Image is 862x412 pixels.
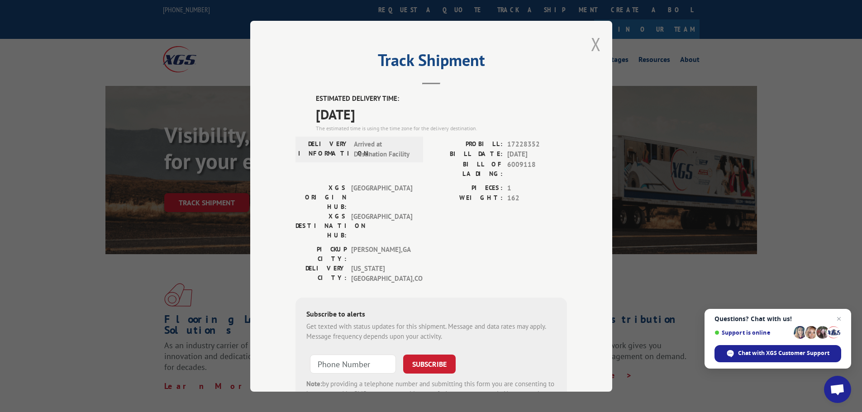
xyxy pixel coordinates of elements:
span: [DATE] [507,149,567,160]
span: Arrived at Destination Facility [354,139,415,159]
button: Close modal [591,32,601,56]
div: Open chat [824,376,851,403]
label: DELIVERY CITY: [295,263,347,284]
label: DELIVERY INFORMATION: [298,139,349,159]
span: Chat with XGS Customer Support [738,349,829,357]
div: The estimated time is using the time zone for the delivery destination. [316,124,567,132]
div: by providing a telephone number and submitting this form you are consenting to be contacted by SM... [306,379,556,409]
div: Chat with XGS Customer Support [714,345,841,362]
span: 6009118 [507,159,567,178]
button: SUBSCRIBE [403,354,456,373]
label: PIECES: [431,183,503,193]
span: Questions? Chat with us! [714,315,841,322]
span: [DATE] [316,104,567,124]
span: [PERSON_NAME] , GA [351,244,412,263]
div: Get texted with status updates for this shipment. Message and data rates may apply. Message frequ... [306,321,556,341]
label: XGS DESTINATION HUB: [295,211,347,240]
span: 1 [507,183,567,193]
label: PROBILL: [431,139,503,149]
span: [GEOGRAPHIC_DATA] [351,211,412,240]
span: 162 [507,193,567,204]
span: Support is online [714,329,791,336]
label: XGS ORIGIN HUB: [295,183,347,211]
strong: Note: [306,379,322,388]
span: [GEOGRAPHIC_DATA] [351,183,412,211]
span: 17228352 [507,139,567,149]
label: PICKUP CITY: [295,244,347,263]
span: Close chat [833,313,844,324]
h2: Track Shipment [295,54,567,71]
label: BILL OF LADING: [431,159,503,178]
label: BILL DATE: [431,149,503,160]
label: ESTIMATED DELIVERY TIME: [316,94,567,104]
input: Phone Number [310,354,396,373]
span: [US_STATE][GEOGRAPHIC_DATA] , CO [351,263,412,284]
div: Subscribe to alerts [306,308,556,321]
label: WEIGHT: [431,193,503,204]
